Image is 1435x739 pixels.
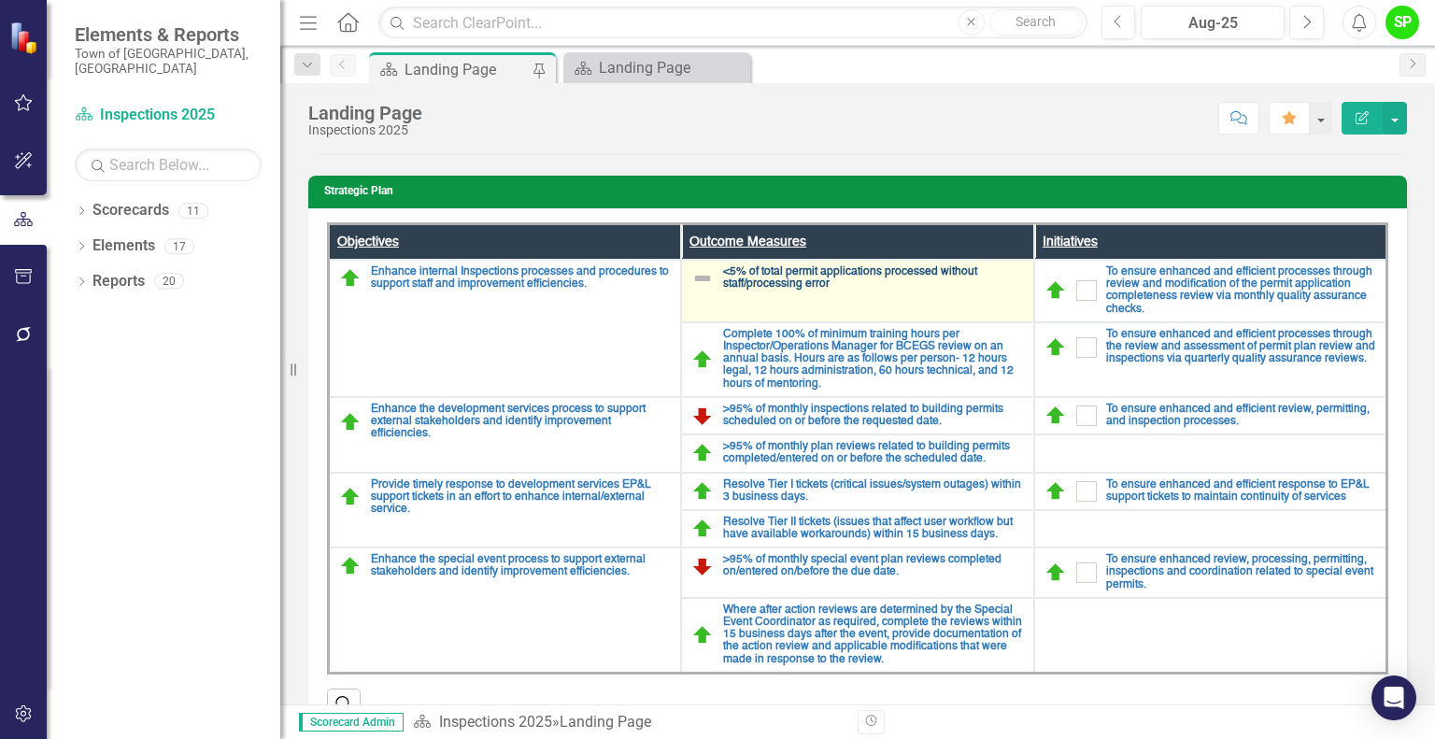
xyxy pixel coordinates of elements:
td: Double-Click to Edit Right Click for Context Menu [1034,397,1387,434]
div: Open Intercom Messenger [1371,675,1416,720]
div: Landing Page [308,103,422,123]
button: Aug-25 [1141,6,1285,39]
small: Town of [GEOGRAPHIC_DATA], [GEOGRAPHIC_DATA] [75,46,262,77]
img: On Target [339,555,362,577]
div: Inspections 2025 [308,123,422,137]
td: Double-Click to Edit Right Click for Context Menu [681,434,1034,472]
img: Below Target [691,555,714,577]
td: Double-Click to Edit Right Click for Context Menu [329,397,682,473]
a: Complete 100% of minimum training hours per Inspector/Operations Manager for BCEGS review on an a... [723,329,1024,391]
a: Provide timely response to development services EP&L support tickets in an effort to enhance inte... [371,479,671,517]
img: Not Defined [691,267,714,290]
img: On Target [1044,480,1067,503]
td: Double-Click to Edit Right Click for Context Menu [681,260,1034,322]
img: ClearPoint Strategy [7,20,43,55]
div: Landing Page [405,58,528,81]
div: Aug-25 [1147,12,1278,35]
img: On Target [1044,279,1067,302]
button: Search [989,9,1083,36]
td: Double-Click to Edit Right Click for Context Menu [329,547,682,673]
td: Double-Click to Edit Right Click for Context Menu [329,260,682,397]
a: >95% of monthly special event plan reviews completed on/entered on/before the due date. [723,554,1024,578]
a: Resolve Tier II tickets (issues that affect user workflow but have available workarounds) within ... [723,517,1024,541]
td: Double-Click to Edit Right Click for Context Menu [681,510,1034,547]
div: Landing Page [599,56,746,79]
a: Inspections 2025 [75,105,262,126]
img: On Target [691,624,714,647]
div: 11 [178,203,208,219]
button: SP [1385,6,1419,39]
a: Reports [92,271,145,292]
img: On Target [691,442,714,464]
td: Double-Click to Edit Right Click for Context Menu [681,598,1034,673]
img: On Target [1044,405,1067,427]
a: Landing Page [568,56,746,79]
span: Search [1016,14,1056,29]
td: Double-Click to Edit Right Click for Context Menu [681,397,1034,434]
input: Search ClearPoint... [378,7,1087,39]
td: Double-Click to Edit Right Click for Context Menu [681,547,1034,598]
td: Double-Click to Edit Right Click for Context Menu [681,473,1034,510]
a: <5% of total permit applications processed without staff/processing error [723,266,1024,291]
input: Search Below... [75,149,262,181]
img: On Target [339,486,362,508]
span: Scorecard Admin [299,713,404,732]
a: To ensure enhanced and efficient response to EP&L support tickets to maintain continuity of services [1106,479,1376,504]
td: Double-Click to Edit Right Click for Context Menu [329,473,682,548]
img: On Target [1044,336,1067,359]
a: Inspections 2025 [439,713,552,731]
a: Enhance the special event process to support external stakeholders and identify improvement effic... [371,554,671,578]
td: Double-Click to Edit Right Click for Context Menu [1034,547,1387,598]
td: Double-Click to Edit Right Click for Context Menu [681,322,1034,397]
a: Enhance internal Inspections processes and procedures to support staff and improvement efficiencies. [371,266,671,291]
div: 20 [154,274,184,290]
img: On Target [339,267,362,290]
a: Enhance the development services process to support external stakeholders and identify improvemen... [371,404,671,441]
a: To ensure enhanced review, processing, permitting, inspections and coordination related to specia... [1106,554,1376,591]
a: >95% of monthly inspections related to building permits scheduled on or before the requested date. [723,404,1024,428]
a: >95% of monthly plan reviews related to building permits completed/entered on or before the sched... [723,441,1024,465]
img: On Target [691,348,714,371]
td: Double-Click to Edit Right Click for Context Menu [1034,260,1387,322]
h3: Strategic Plan [324,185,1398,197]
td: Double-Click to Edit Right Click for Context Menu [1034,473,1387,510]
img: On Target [339,411,362,433]
a: To ensure enhanced and efficient processes through review and modification of the permit applicat... [1106,266,1376,316]
img: On Target [691,518,714,540]
a: To ensure enhanced and efficient review, permitting, and inspection processes. [1106,404,1376,428]
a: To ensure enhanced and efficient processes through the review and assessment of permit plan revie... [1106,329,1376,366]
div: 17 [164,238,194,254]
div: Landing Page [560,713,651,731]
span: Elements & Reports [75,23,262,46]
a: Scorecards [92,200,169,221]
td: Double-Click to Edit Right Click for Context Menu [1034,322,1387,397]
img: Below Target [691,405,714,427]
img: On Target [1044,561,1067,584]
div: » [413,712,844,733]
a: Where after action reviews are determined by the Special Event Coordinator as required, complete ... [723,604,1024,666]
a: Resolve Tier I tickets (critical issues/system outages) within 3 business days. [723,479,1024,504]
a: Elements [92,235,155,257]
img: On Target [691,480,714,503]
